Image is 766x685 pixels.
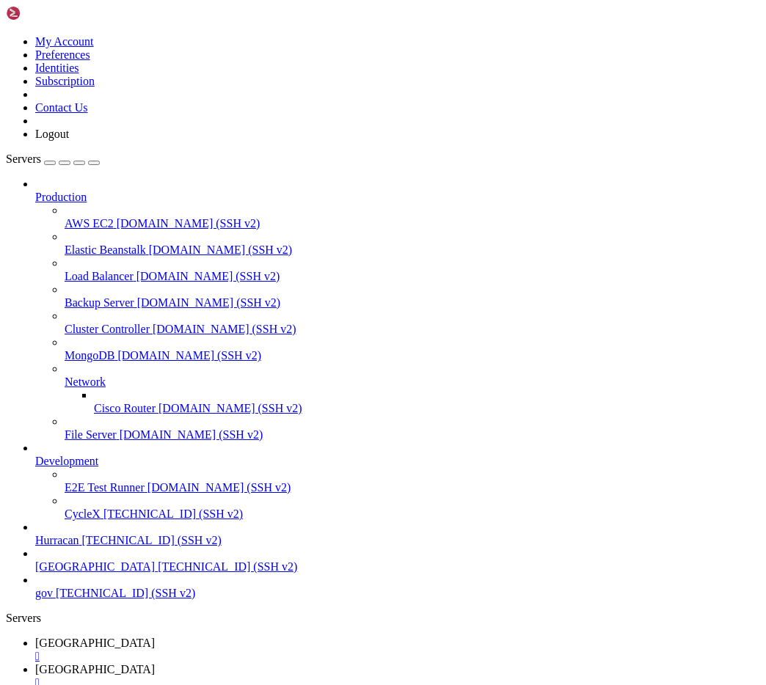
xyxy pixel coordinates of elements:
a: Production [35,191,760,204]
a: Load Balancer [DOMAIN_NAME] (SSH v2) [65,270,760,283]
li: Cisco Router [DOMAIN_NAME] (SSH v2) [94,389,760,415]
a: Cisco Router [DOMAIN_NAME] (SSH v2) [94,402,760,415]
a: bolivia [35,637,760,663]
li: Production [35,177,760,442]
li: Backup Server [DOMAIN_NAME] (SSH v2) [65,283,760,309]
span: Development [35,455,98,467]
span: CycleX [65,508,101,520]
span: [DOMAIN_NAME] (SSH v2) [158,402,302,414]
a: AWS EC2 [DOMAIN_NAME] (SSH v2) [65,217,760,230]
a: CycleX [TECHNICAL_ID] (SSH v2) [65,508,760,521]
span: [GEOGRAPHIC_DATA] [35,663,155,675]
span: Cisco Router [94,402,156,414]
span: Hurracan [35,534,79,546]
li: Elastic Beanstalk [DOMAIN_NAME] (SSH v2) [65,230,760,257]
span: MongoDB [65,349,114,362]
span: File Server [65,428,117,441]
a: E2E Test Runner [DOMAIN_NAME] (SSH v2) [65,481,760,494]
a: My Account [35,35,94,48]
a: gov [TECHNICAL_ID] (SSH v2) [35,587,760,600]
a: Cluster Controller [DOMAIN_NAME] (SSH v2) [65,323,760,336]
span: Elastic Beanstalk [65,243,146,256]
a: Hurracan [TECHNICAL_ID] (SSH v2) [35,534,760,547]
span: [TECHNICAL_ID] (SSH v2) [158,560,297,573]
a: Development [35,455,760,468]
span: [DOMAIN_NAME] (SSH v2) [117,349,261,362]
div: Servers [6,612,760,625]
span: Cluster Controller [65,323,150,335]
li: Cluster Controller [DOMAIN_NAME] (SSH v2) [65,309,760,336]
span: AWS EC2 [65,217,114,230]
span: Network [65,376,106,388]
span: [GEOGRAPHIC_DATA] [35,637,155,649]
a: Backup Server [DOMAIN_NAME] (SSH v2) [65,296,760,309]
li: gov [TECHNICAL_ID] (SSH v2) [35,574,760,600]
span: Load Balancer [65,270,134,282]
a: Subscription [35,75,95,87]
span: [DOMAIN_NAME] (SSH v2) [137,296,281,309]
li: File Server [DOMAIN_NAME] (SSH v2) [65,415,760,442]
li: MongoDB [DOMAIN_NAME] (SSH v2) [65,336,760,362]
span: [DOMAIN_NAME] (SSH v2) [147,481,291,494]
a: Elastic Beanstalk [DOMAIN_NAME] (SSH v2) [65,243,760,257]
span: [DOMAIN_NAME] (SSH v2) [136,270,280,282]
span: [DOMAIN_NAME] (SSH v2) [120,428,263,441]
a: [GEOGRAPHIC_DATA] [TECHNICAL_ID] (SSH v2) [35,560,760,574]
a: Logout [35,128,69,140]
li: Hurracan [TECHNICAL_ID] (SSH v2) [35,521,760,547]
a: File Server [DOMAIN_NAME] (SSH v2) [65,428,760,442]
a:  [35,650,760,663]
li: E2E Test Runner [DOMAIN_NAME] (SSH v2) [65,468,760,494]
span: [DOMAIN_NAME] (SSH v2) [149,243,293,256]
a: Preferences [35,48,90,61]
a: Contact Us [35,101,88,114]
a: Network [65,376,760,389]
span: [GEOGRAPHIC_DATA] [35,560,155,573]
li: Load Balancer [DOMAIN_NAME] (SSH v2) [65,257,760,283]
a: Identities [35,62,79,74]
span: E2E Test Runner [65,481,145,494]
span: Servers [6,153,41,165]
li: Network [65,362,760,415]
span: [DOMAIN_NAME] (SSH v2) [153,323,296,335]
img: Shellngn [6,6,90,21]
span: [DOMAIN_NAME] (SSH v2) [117,217,260,230]
span: gov [35,587,53,599]
a: MongoDB [DOMAIN_NAME] (SSH v2) [65,349,760,362]
li: Development [35,442,760,521]
li: AWS EC2 [DOMAIN_NAME] (SSH v2) [65,204,760,230]
span: [TECHNICAL_ID] (SSH v2) [103,508,243,520]
li: CycleX [TECHNICAL_ID] (SSH v2) [65,494,760,521]
span: Production [35,191,87,203]
span: [TECHNICAL_ID] (SSH v2) [56,587,195,599]
span: [TECHNICAL_ID] (SSH v2) [82,534,222,546]
span: Backup Server [65,296,134,309]
a: Servers [6,153,100,165]
li: [GEOGRAPHIC_DATA] [TECHNICAL_ID] (SSH v2) [35,547,760,574]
